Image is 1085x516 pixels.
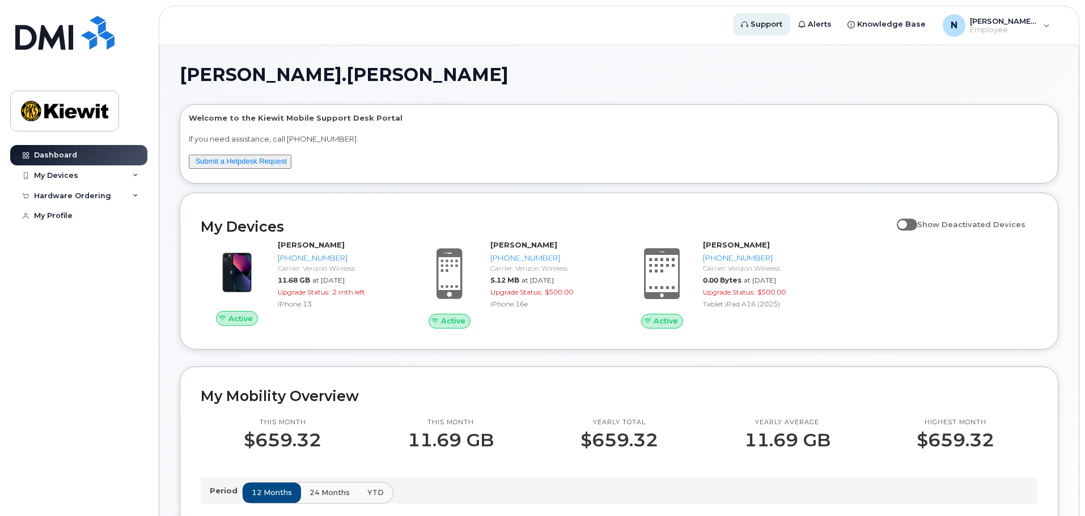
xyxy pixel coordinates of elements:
[545,288,573,296] span: $500.00
[312,276,345,284] span: at [DATE]
[332,288,365,296] span: 2 mth left
[210,485,242,496] p: Period
[228,313,253,324] span: Active
[278,263,395,273] div: Carrier: Verizon Wireless
[580,418,658,427] p: Yearly total
[744,430,830,450] p: 11.69 GB
[703,276,741,284] span: 0.00 Bytes
[626,240,825,328] a: Active[PERSON_NAME][PHONE_NUMBER]Carrier: Verizon Wireless0.00 Bytesat [DATE]Upgrade Status:$500....
[278,276,310,284] span: 11.68 GB
[189,155,291,169] button: Submit a Helpdesk Request
[703,240,770,249] strong: [PERSON_NAME]
[490,263,608,273] div: Carrier: Verizon Wireless
[278,299,395,309] div: iPhone 13
[757,288,786,296] span: $500.00
[413,240,612,328] a: Active[PERSON_NAME][PHONE_NUMBER]Carrier: Verizon Wireless5.12 MBat [DATE]Upgrade Status:$500.00i...
[278,240,345,249] strong: [PERSON_NAME]
[210,245,264,300] img: image20231002-3703462-1ig824h.jpeg
[917,220,1025,229] span: Show Deactivated Devices
[490,299,608,309] div: iPhone 16e
[408,418,494,427] p: This month
[580,430,658,450] p: $659.32
[1036,467,1076,508] iframe: Messenger Launcher
[441,315,465,326] span: Active
[917,418,994,427] p: Highest month
[490,288,542,296] span: Upgrade Status:
[189,113,1049,123] p: Welcome to the Kiewit Mobile Support Desk Portal
[490,240,557,249] strong: [PERSON_NAME]
[367,487,384,498] span: YTD
[522,276,554,284] span: at [DATE]
[703,263,820,273] div: Carrier: Verizon Wireless
[744,276,776,284] span: at [DATE]
[490,253,608,263] div: [PHONE_NUMBER]
[201,387,1037,404] h2: My Mobility Overview
[180,66,508,83] span: [PERSON_NAME].[PERSON_NAME]
[897,214,906,223] input: Show Deactivated Devices
[189,134,1049,144] p: If you need assistance, call [PHONE_NUMBER]
[654,315,678,326] span: Active
[244,430,321,450] p: $659.32
[490,276,519,284] span: 5.12 MB
[917,430,994,450] p: $659.32
[703,253,820,263] div: [PHONE_NUMBER]
[244,418,321,427] p: This month
[278,253,395,263] div: [PHONE_NUMBER]
[744,418,830,427] p: Yearly average
[278,288,330,296] span: Upgrade Status:
[196,157,287,165] a: Submit a Helpdesk Request
[201,240,400,326] a: Active[PERSON_NAME][PHONE_NUMBER]Carrier: Verizon Wireless11.68 GBat [DATE]Upgrade Status:2 mth l...
[310,487,350,498] span: 24 months
[201,218,891,235] h2: My Devices
[408,430,494,450] p: 11.69 GB
[703,288,755,296] span: Upgrade Status:
[703,299,820,309] div: Tablet iPad A16 (2025)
